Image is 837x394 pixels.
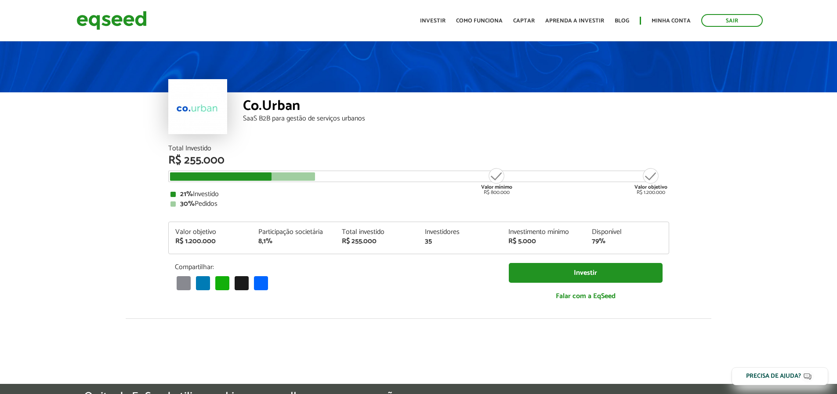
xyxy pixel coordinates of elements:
[513,18,535,24] a: Captar
[509,287,663,305] a: Falar com a EqSeed
[508,229,579,236] div: Investimento mínimo
[170,191,667,198] div: Investido
[243,115,669,122] div: SaaS B2B para gestão de serviços urbanos
[168,155,669,166] div: R$ 255.000
[243,99,669,115] div: Co.Urban
[76,9,147,32] img: EqSeed
[508,238,579,245] div: R$ 5.000
[634,183,667,191] strong: Valor objetivo
[233,276,250,290] a: X
[175,276,192,290] a: Email
[592,238,662,245] div: 79%
[214,276,231,290] a: WhatsApp
[180,188,193,200] strong: 21%
[342,229,412,236] div: Total investido
[545,18,604,24] a: Aprenda a investir
[615,18,629,24] a: Blog
[258,238,329,245] div: 8,1%
[342,238,412,245] div: R$ 255.000
[252,276,270,290] a: Share
[175,263,496,271] p: Compartilhar:
[652,18,691,24] a: Minha conta
[701,14,763,27] a: Sair
[175,238,246,245] div: R$ 1.200.000
[175,229,246,236] div: Valor objetivo
[180,198,195,210] strong: 30%
[481,183,512,191] strong: Valor mínimo
[480,167,513,195] div: R$ 800.000
[425,238,495,245] div: 35
[170,201,667,208] div: Pedidos
[634,167,667,195] div: R$ 1.200.000
[592,229,662,236] div: Disponível
[194,276,212,290] a: LinkedIn
[258,229,329,236] div: Participação societária
[168,145,669,152] div: Total Investido
[425,229,495,236] div: Investidores
[420,18,446,24] a: Investir
[509,263,663,283] a: Investir
[456,18,503,24] a: Como funciona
